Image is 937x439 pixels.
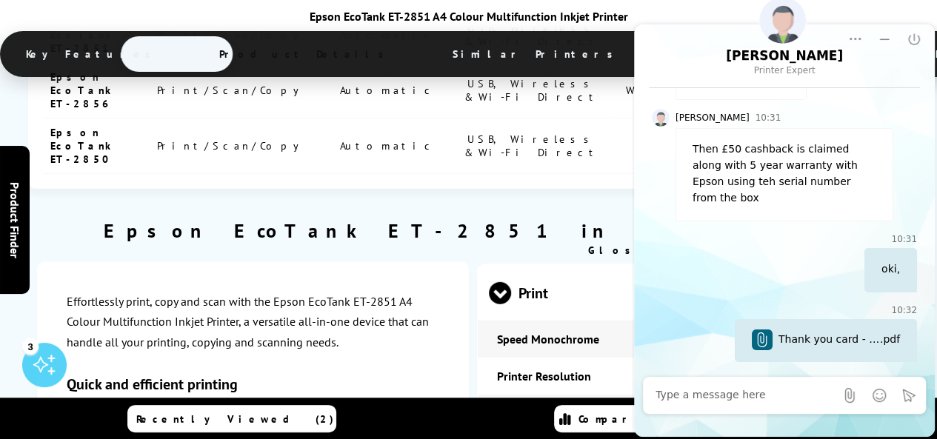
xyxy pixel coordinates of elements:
span: Product Details [197,36,414,72]
a: Recently Viewed (2) [127,405,336,432]
span: Recently Viewed (2) [136,412,334,426]
span: Compare Products [578,412,758,426]
td: Black [610,118,695,174]
div: 3 [22,338,39,354]
div: oki, [233,248,285,292]
td: USB, Wireless & Wi-Fi Direct [454,63,611,118]
span: .pdf [248,332,268,348]
span: 10:31 [259,230,285,248]
h3: Quick and efficient printing [67,375,439,394]
div: [PERSON_NAME] [94,48,211,64]
h2: Epson EcoTank ET-2851 in More Detail [28,218,909,243]
textarea: Message input field. Type your text here and use the Send button to send. [24,388,203,403]
td: Speed Monochrome [478,321,650,358]
p: Effortlessly print, copy and scan with the Epson EcoTank ET-2851 A4 Colour Multifunction Inkjet P... [67,292,439,352]
span: Similar Printers [430,36,643,72]
span: Print [489,265,898,321]
td: Print/Scan/Copy [145,118,322,174]
div: Then £50 cashback is claimed along with 5 year warranty with Epson using teh serial number from t... [44,128,261,221]
span: Product Finder [7,181,22,258]
button: Minimize [238,24,267,54]
span: [PERSON_NAME] [44,111,118,124]
td: USB, Wireless & Wi-Fi Direct [454,118,611,174]
a: Epson EcoTank ET-2856 [50,70,118,110]
td: White [610,63,695,118]
td: Speed Colour [478,395,650,432]
button: Emoji [234,382,261,409]
a: Thank you card - 2Inch x 5Inch.pdf [147,332,268,348]
span: 10:32 [259,301,285,319]
span: Thank you card - 2Inch x 5Inch [147,332,248,348]
td: Printer Resolution [478,358,650,395]
span: 10:31 [124,109,150,127]
td: Automatic [322,63,454,118]
td: Print/Scan/Copy [145,63,322,118]
td: Automatic [322,118,454,174]
a: Epson EcoTank ET-2850 [50,126,118,166]
button: Send File [204,382,231,409]
a: Glossary Of Printer Terms [588,244,879,257]
a: Compare Products [554,405,763,432]
button: Click to send [264,382,290,409]
span: Key Features [4,36,181,72]
button: End Chat [267,24,297,54]
div: Printer Expert [121,65,183,76]
button: Dropdown Menu [208,24,238,54]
